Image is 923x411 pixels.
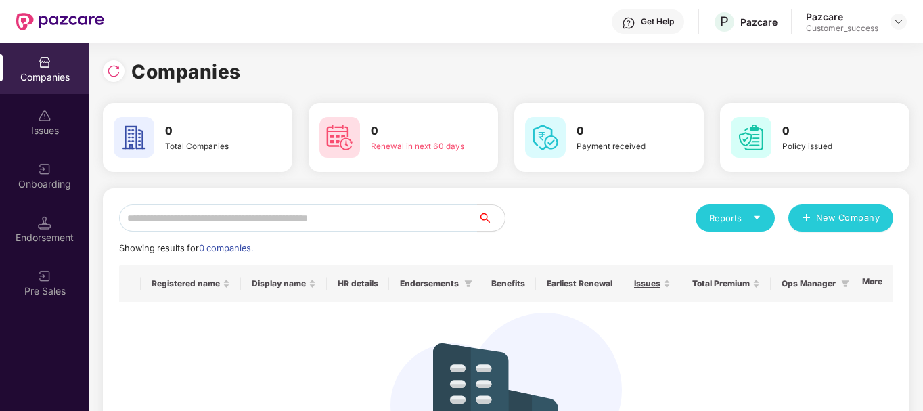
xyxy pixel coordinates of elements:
[841,280,849,288] span: filter
[720,14,729,30] span: P
[577,140,670,152] div: Payment received
[371,140,464,152] div: Renewal in next 60 days
[131,57,241,87] h1: Companies
[731,117,771,158] img: svg+xml;base64,PHN2ZyB4bWxucz0iaHR0cDovL3d3dy53My5vcmcvMjAwMC9zdmciIHdpZHRoPSI2MCIgaGVpZ2h0PSI2MC...
[199,243,253,253] span: 0 companies.
[152,278,220,289] span: Registered name
[38,109,51,123] img: svg+xml;base64,PHN2ZyBpZD0iSXNzdWVzX2Rpc2FibGVkIiB4bWxucz0iaHR0cDovL3d3dy53My5vcmcvMjAwMC9zdmciIH...
[782,278,836,289] span: Ops Manager
[806,10,878,23] div: Pazcare
[802,213,811,224] span: plus
[165,140,258,152] div: Total Companies
[241,265,327,302] th: Display name
[788,204,893,232] button: plusNew Company
[816,211,880,225] span: New Company
[107,64,120,78] img: svg+xml;base64,PHN2ZyBpZD0iUmVsb2FkLTMyeDMyIiB4bWxucz0iaHR0cDovL3d3dy53My5vcmcvMjAwMC9zdmciIHdpZH...
[480,265,536,302] th: Benefits
[752,213,761,222] span: caret-down
[319,117,360,158] img: svg+xml;base64,PHN2ZyB4bWxucz0iaHR0cDovL3d3dy53My5vcmcvMjAwMC9zdmciIHdpZHRoPSI2MCIgaGVpZ2h0PSI2MC...
[623,265,681,302] th: Issues
[681,265,771,302] th: Total Premium
[577,123,670,140] h3: 0
[525,117,566,158] img: svg+xml;base64,PHN2ZyB4bWxucz0iaHR0cDovL3d3dy53My5vcmcvMjAwMC9zdmciIHdpZHRoPSI2MCIgaGVpZ2h0PSI2MC...
[38,269,51,283] img: svg+xml;base64,PHN2ZyB3aWR0aD0iMjAiIGhlaWdodD0iMjAiIHZpZXdCb3g9IjAgMCAyMCAyMCIgZmlsbD0ibm9uZSIgeG...
[641,16,674,27] div: Get Help
[851,265,893,302] th: More
[477,204,505,232] button: search
[165,123,258,140] h3: 0
[38,163,51,176] img: svg+xml;base64,PHN2ZyB3aWR0aD0iMjAiIGhlaWdodD0iMjAiIHZpZXdCb3g9IjAgMCAyMCAyMCIgZmlsbD0ibm9uZSIgeG...
[838,276,852,292] span: filter
[536,265,623,302] th: Earliest Renewal
[461,276,475,292] span: filter
[327,265,389,302] th: HR details
[893,16,904,27] img: svg+xml;base64,PHN2ZyBpZD0iRHJvcGRvd24tMzJ4MzIiIHhtbG5zPSJodHRwOi8vd3d3LnczLm9yZy8yMDAwL3N2ZyIgd2...
[477,213,505,223] span: search
[16,13,104,30] img: New Pazcare Logo
[782,140,876,152] div: Policy issued
[740,16,778,28] div: Pazcare
[709,211,761,225] div: Reports
[141,265,241,302] th: Registered name
[252,278,306,289] span: Display name
[400,278,459,289] span: Endorsements
[806,23,878,34] div: Customer_success
[464,280,472,288] span: filter
[38,56,51,69] img: svg+xml;base64,PHN2ZyBpZD0iQ29tcGFuaWVzIiB4bWxucz0iaHR0cDovL3d3dy53My5vcmcvMjAwMC9zdmciIHdpZHRoPS...
[782,123,876,140] h3: 0
[38,216,51,230] img: svg+xml;base64,PHN2ZyB3aWR0aD0iMTQuNSIgaGVpZ2h0PSIxNC41IiB2aWV3Qm94PSIwIDAgMTYgMTYiIGZpbGw9Im5vbm...
[692,278,750,289] span: Total Premium
[634,278,660,289] span: Issues
[114,117,154,158] img: svg+xml;base64,PHN2ZyB4bWxucz0iaHR0cDovL3d3dy53My5vcmcvMjAwMC9zdmciIHdpZHRoPSI2MCIgaGVpZ2h0PSI2MC...
[119,243,253,253] span: Showing results for
[622,16,635,30] img: svg+xml;base64,PHN2ZyBpZD0iSGVscC0zMngzMiIgeG1sbnM9Imh0dHA6Ly93d3cudzMub3JnLzIwMDAvc3ZnIiB3aWR0aD...
[371,123,464,140] h3: 0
